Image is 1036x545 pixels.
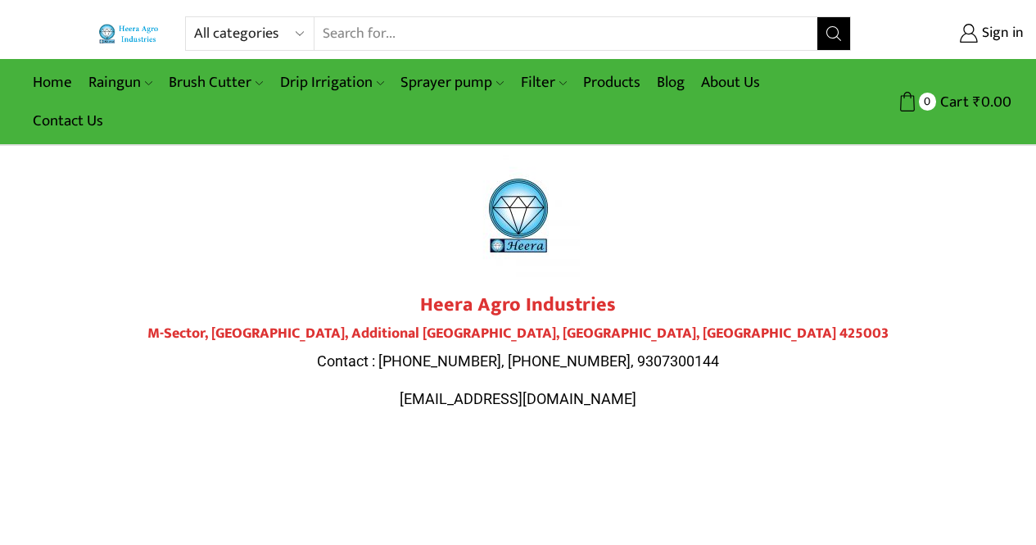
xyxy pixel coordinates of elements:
[400,390,636,407] span: [EMAIL_ADDRESS][DOMAIN_NAME]
[420,288,616,321] strong: Heera Agro Industries
[80,63,161,102] a: Raingun
[161,63,271,102] a: Brush Cutter
[513,63,575,102] a: Filter
[25,102,111,140] a: Contact Us
[973,89,981,115] span: ₹
[973,89,1011,115] bdi: 0.00
[60,325,977,343] h4: M-Sector, [GEOGRAPHIC_DATA], Additional [GEOGRAPHIC_DATA], [GEOGRAPHIC_DATA], [GEOGRAPHIC_DATA] 4...
[978,23,1024,44] span: Sign in
[649,63,693,102] a: Blog
[817,17,850,50] button: Search button
[919,93,936,110] span: 0
[314,17,817,50] input: Search for...
[25,63,80,102] a: Home
[936,91,969,113] span: Cart
[272,63,392,102] a: Drip Irrigation
[875,19,1024,48] a: Sign in
[392,63,512,102] a: Sprayer pump
[867,87,1011,117] a: 0 Cart ₹0.00
[457,154,580,277] img: heera-logo-1000
[693,63,768,102] a: About Us
[317,352,719,370] span: Contact : [PHONE_NUMBER], [PHONE_NUMBER], 9307300144
[575,63,649,102] a: Products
